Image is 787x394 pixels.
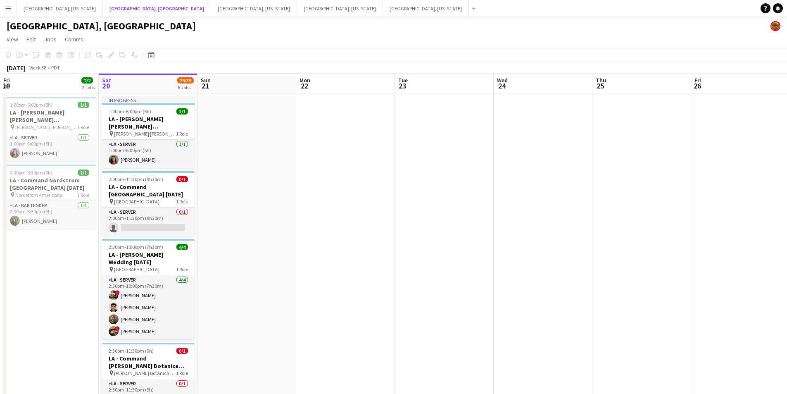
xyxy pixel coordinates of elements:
span: Fri [3,76,10,84]
a: Comms [62,34,87,45]
span: Jobs [44,36,57,43]
span: 1 Role [77,192,89,198]
span: 1:00pm-6:00pm (5h) [109,108,151,115]
span: 22 [298,81,310,91]
span: Tue [398,76,408,84]
span: 26 [693,81,701,91]
button: [GEOGRAPHIC_DATA], [US_STATE] [297,0,383,17]
div: In progress [102,97,195,103]
span: Fri [694,76,701,84]
span: Sat [102,76,112,84]
div: PDT [51,64,60,71]
span: 1/1 [78,170,89,176]
span: View [7,36,18,43]
span: 1 Role [176,198,188,205]
span: [PERSON_NAME] [PERSON_NAME] Hills [114,131,176,137]
span: [GEOGRAPHIC_DATA] [114,198,159,205]
span: 2:30pm-8:30pm (6h) [10,170,52,176]
span: [PERSON_NAME] [PERSON_NAME] Hills [15,124,77,130]
span: 2/2 [81,77,93,84]
span: Mon [300,76,310,84]
app-card-role: LA - Server1/11:00pm-6:00pm (5h)[PERSON_NAME] [3,133,96,161]
span: ! [115,290,120,295]
h3: LA - [PERSON_NAME] [PERSON_NAME][GEOGRAPHIC_DATA] [DATE] [3,109,96,124]
app-user-avatar: Rollin Hero [770,21,780,31]
span: 21 [200,81,211,91]
span: Sun [201,76,211,84]
app-card-role: LA - Server4/42:30pm-10:00pm (7h30m)![PERSON_NAME][PERSON_NAME][PERSON_NAME]![PERSON_NAME] [102,275,195,339]
span: Edit [26,36,36,43]
span: 24 [496,81,508,91]
h1: [GEOGRAPHIC_DATA], [GEOGRAPHIC_DATA] [7,20,196,32]
h3: LA - Command [PERSON_NAME] Botanica [DATE] [102,355,195,370]
h3: LA - Command [GEOGRAPHIC_DATA] [DATE] [102,183,195,198]
h3: LA - [PERSON_NAME] Wedding [DATE] [102,251,195,266]
a: Edit [23,34,39,45]
span: 23 [397,81,408,91]
app-card-role: LA - Server0/12:00pm-11:30pm (9h30m) [102,208,195,236]
span: [GEOGRAPHIC_DATA] [114,266,159,272]
span: Week 38 [27,64,48,71]
button: [GEOGRAPHIC_DATA], [US_STATE] [17,0,103,17]
span: 20 [101,81,112,91]
span: 2:30pm-11:30pm (9h) [109,348,154,354]
span: 1 Role [176,131,188,137]
span: 1 Role [176,370,188,376]
app-job-card: In progress1:00pm-6:00pm (5h)1/1LA - [PERSON_NAME] [PERSON_NAME][GEOGRAPHIC_DATA] [DATE] [PERSON_... [102,97,195,168]
div: 6 Jobs [178,84,193,91]
span: ! [115,326,120,331]
button: [GEOGRAPHIC_DATA], [US_STATE] [383,0,469,17]
span: Thu [596,76,606,84]
span: 1 Role [176,266,188,272]
span: [PERSON_NAME] Botanica Garden [114,370,176,376]
span: Nordstrom Americana [15,192,63,198]
span: 0/1 [176,176,188,182]
span: 1 Role [77,124,89,130]
app-card-role: LA - Server1/11:00pm-6:00pm (5h)[PERSON_NAME] [102,140,195,168]
span: Wed [497,76,508,84]
div: [DATE] [7,64,26,72]
app-job-card: 1:00pm-6:00pm (5h)1/1LA - [PERSON_NAME] [PERSON_NAME][GEOGRAPHIC_DATA] [DATE] [PERSON_NAME] [PERS... [3,97,96,161]
app-card-role: LA - Bartender1/12:30pm-8:30pm (6h)[PERSON_NAME] [3,201,96,229]
span: 25 [594,81,606,91]
span: Comms [65,36,83,43]
div: 2 Jobs [82,84,95,91]
span: 1/1 [78,102,89,108]
app-job-card: 2:00pm-11:30pm (9h30m)0/1LA - Command [GEOGRAPHIC_DATA] [DATE] [GEOGRAPHIC_DATA]1 RoleLA - Server... [102,171,195,236]
a: Jobs [41,34,60,45]
span: 1/1 [176,108,188,115]
span: 2:00pm-11:30pm (9h30m) [109,176,163,182]
a: View [3,34,21,45]
button: [GEOGRAPHIC_DATA], [US_STATE] [211,0,297,17]
span: 2:30pm-10:00pm (7h30m) [109,244,163,250]
button: [GEOGRAPHIC_DATA], [GEOGRAPHIC_DATA] [103,0,211,17]
span: 19 [2,81,10,91]
h3: LA - [PERSON_NAME] [PERSON_NAME][GEOGRAPHIC_DATA] [DATE] [102,115,195,130]
span: 0/1 [176,348,188,354]
app-job-card: 2:30pm-8:30pm (6h)1/1LA - Command Nordstrom [GEOGRAPHIC_DATA] [DATE] Nordstrom Americana1 RoleLA ... [3,165,96,229]
span: 4/4 [176,244,188,250]
span: 29/39 [177,77,194,84]
h3: LA - Command Nordstrom [GEOGRAPHIC_DATA] [DATE] [3,177,96,191]
span: 1:00pm-6:00pm (5h) [10,102,52,108]
app-job-card: 2:30pm-10:00pm (7h30m)4/4LA - [PERSON_NAME] Wedding [DATE] [GEOGRAPHIC_DATA]1 RoleLA - Server4/42... [102,239,195,339]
